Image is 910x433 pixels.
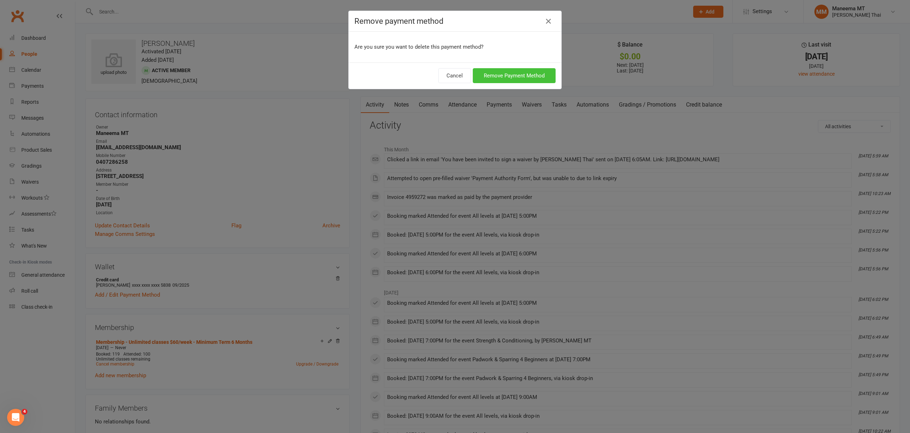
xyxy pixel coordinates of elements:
iframe: Intercom live chat [7,409,24,426]
button: Remove Payment Method [473,68,556,83]
button: Cancel [438,68,471,83]
span: 4 [22,409,27,415]
h4: Remove payment method [354,17,556,26]
button: Close [543,16,554,27]
p: Are you sure you want to delete this payment method? [354,43,556,51]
